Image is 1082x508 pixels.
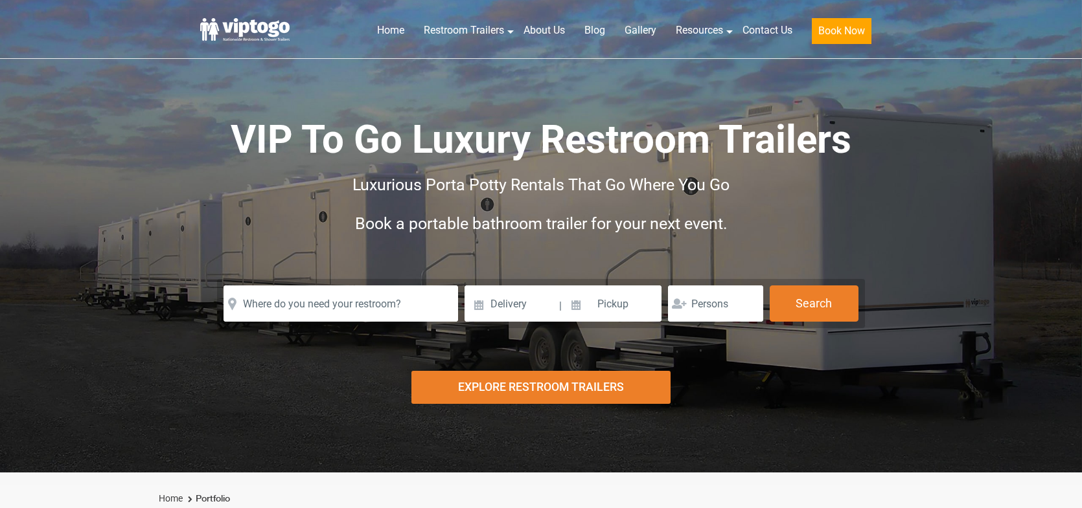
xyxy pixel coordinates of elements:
[355,214,728,233] span: Book a portable bathroom trailer for your next event.
[465,285,557,322] input: Delivery
[367,16,414,45] a: Home
[666,16,733,45] a: Resources
[802,16,881,52] a: Book Now
[668,285,763,322] input: Persons
[159,493,183,503] a: Home
[514,16,575,45] a: About Us
[563,285,662,322] input: Pickup
[352,175,730,194] span: Luxurious Porta Potty Rentals That Go Where You Go
[231,116,851,162] span: VIP To Go Luxury Restroom Trailers
[812,18,871,44] button: Book Now
[224,285,458,322] input: Where do you need your restroom?
[575,16,615,45] a: Blog
[615,16,666,45] a: Gallery
[770,285,858,322] button: Search
[411,371,671,404] div: Explore Restroom Trailers
[185,491,230,507] li: Portfolio
[559,285,562,327] span: |
[733,16,802,45] a: Contact Us
[414,16,514,45] a: Restroom Trailers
